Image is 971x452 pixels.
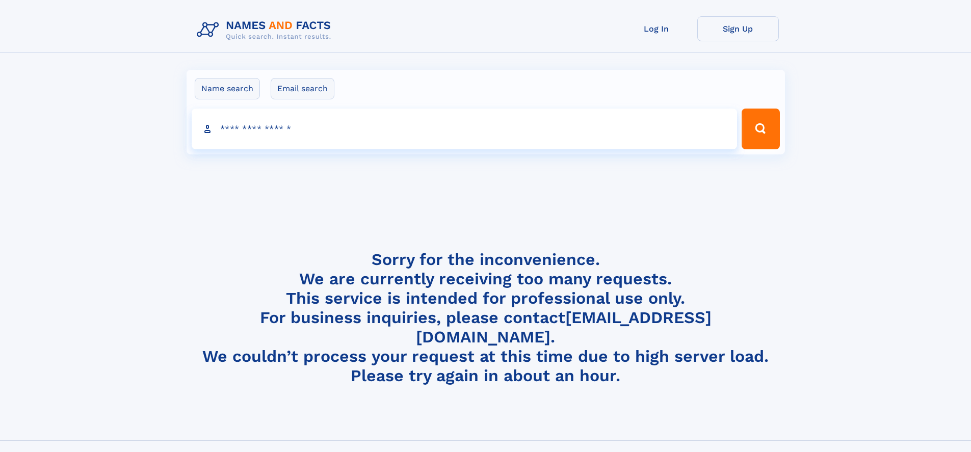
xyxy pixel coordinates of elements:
[195,78,260,99] label: Name search
[271,78,334,99] label: Email search
[742,109,779,149] button: Search Button
[616,16,697,41] a: Log In
[193,250,779,386] h4: Sorry for the inconvenience. We are currently receiving too many requests. This service is intend...
[193,16,339,44] img: Logo Names and Facts
[192,109,738,149] input: search input
[416,308,712,347] a: [EMAIL_ADDRESS][DOMAIN_NAME]
[697,16,779,41] a: Sign Up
